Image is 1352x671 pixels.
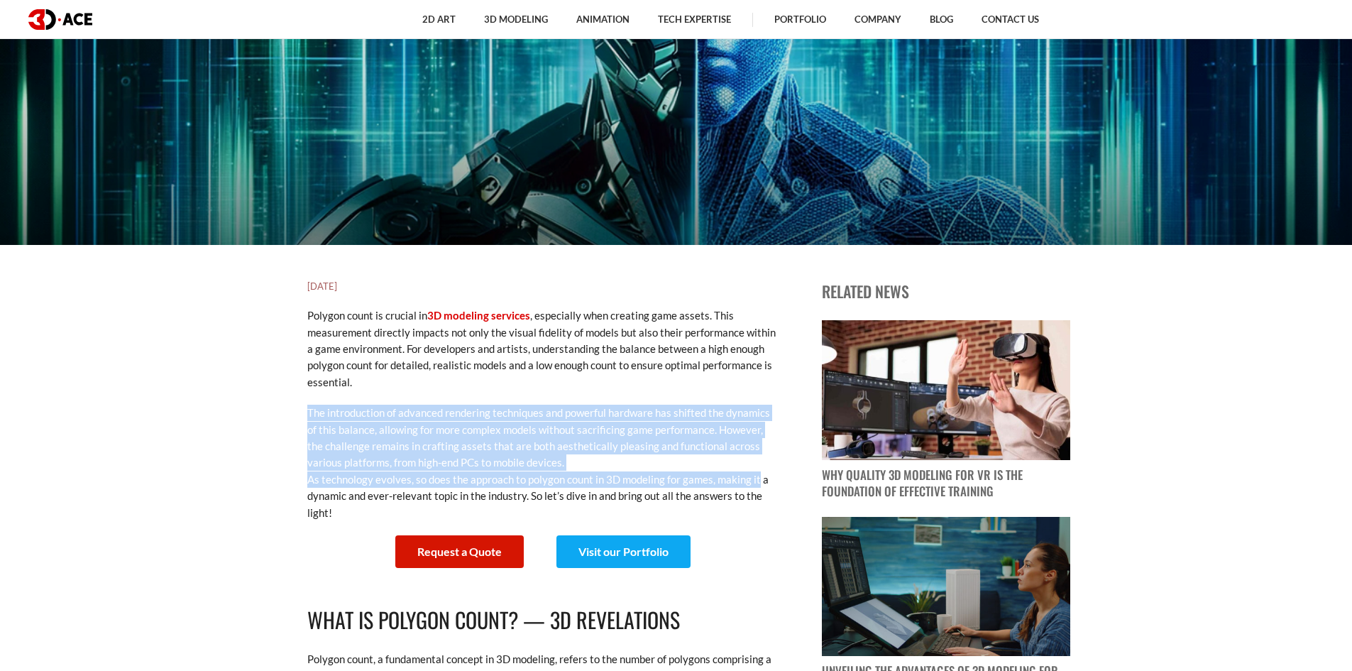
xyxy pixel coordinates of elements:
[307,405,776,521] p: The introduction of advanced rendering techniques and powerful hardware has shifted the dynamics ...
[822,320,1070,460] img: blog post image
[307,604,776,637] h2: What Is Polygon Count? — 3D Revelations
[395,535,524,568] a: Request a Quote
[556,535,691,568] a: Visit our Portfolio
[822,279,1070,303] p: Related news
[822,467,1070,500] p: Why Quality 3D Modeling for VR Is the Foundation of Effective Training
[28,9,92,30] img: logo dark
[822,517,1070,657] img: blog post image
[822,320,1070,500] a: blog post image Why Quality 3D Modeling for VR Is the Foundation of Effective Training
[427,309,530,322] a: 3D modeling services
[307,279,776,293] h5: [DATE]
[307,307,776,391] p: Polygon count is crucial in , especially when creating game assets. This measurement directly imp...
